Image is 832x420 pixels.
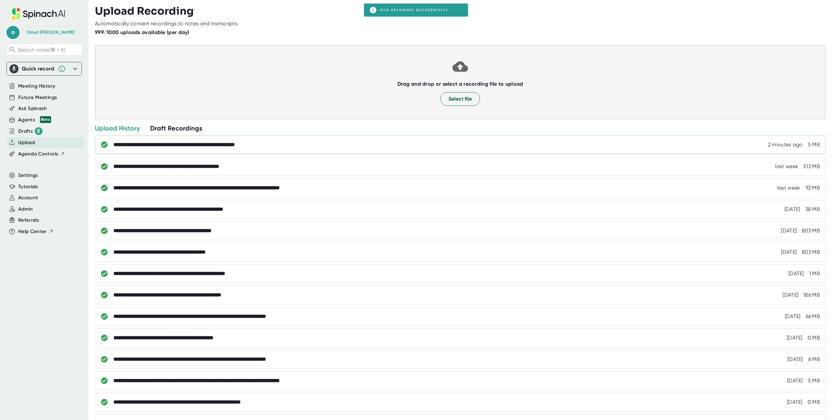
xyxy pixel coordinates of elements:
div: Oded Welgreen [26,30,74,35]
div: Draft Recordings [150,124,202,132]
div: 5/7/2025, 10:36:00 AM [781,228,797,234]
div: Beta [40,116,51,123]
div: 5 MB [808,377,820,384]
div: 1 MB [809,270,820,277]
div: 803 MB [802,228,820,234]
div: Quick record [9,62,79,75]
div: Automatically convert recordings to notes and transcripts. [95,20,239,27]
button: Referrals [18,216,39,224]
div: 38 MB [805,206,820,213]
div: 5/7/2025, 10:22:00 AM [781,249,797,255]
div: 5/10/2025, 11:12:59 PM [785,206,800,213]
div: 513 MB [803,163,820,170]
button: Agenda Controls [18,150,65,158]
div: 803 MB [802,249,820,255]
span: Agenda Controls [18,150,58,158]
div: Agents [18,116,51,124]
div: 0 MB [808,335,820,341]
div: 3/25/2025, 8:35:46 PM [787,377,803,384]
div: 8/5/2025, 11:10:13 AM [777,185,800,191]
div: 8/11/2025, 4:27:35 PM [775,163,798,170]
div: 4/1/2025, 8:15:23 PM [785,313,800,320]
span: o [6,26,19,39]
div: 6 MB [808,356,820,363]
button: Tutorials [18,183,38,191]
div: Upload History [95,124,140,132]
button: Settings [18,172,38,179]
b: Drag and drop or select a recording file to upload [397,81,523,87]
button: Upload [18,139,35,146]
div: 92 MB [806,185,820,191]
button: Drafts 8 [18,127,43,135]
div: 8/18/2025, 6:40:09 PM [768,142,803,148]
span: Help Center [18,228,47,235]
div: 8 [35,127,43,135]
div: 5 MB [808,142,820,148]
div: Quick record [22,66,55,72]
h3: Upload Recording [95,5,825,17]
button: Ask Spinach [18,105,47,112]
button: Future Meetings [18,94,57,101]
button: Meeting History [18,82,55,90]
b: 999/1000 uploads available (per day) [95,29,189,35]
div: 0 MB [808,399,820,405]
button: Select file [440,92,480,106]
div: 5/2/2025, 2:45:44 PM [788,270,804,277]
button: Help Center [18,228,54,235]
button: Agents Beta [18,116,51,124]
span: Select file [448,95,472,103]
div: 3/14/2025, 4:33:54 PM [787,399,802,405]
span: Search notes (⌘ + K) [18,47,65,53]
div: 4/27/2025, 9:42:50 AM [783,292,798,298]
div: 3/28/2025, 4:10:49 PM [787,335,802,341]
button: Account [18,194,38,202]
button: Admin [18,205,33,213]
div: 3/25/2025, 8:43:09 PM [787,356,803,363]
div: 186 MB [803,292,820,298]
div: Drafts [18,127,43,135]
div: 66 MB [806,313,820,320]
